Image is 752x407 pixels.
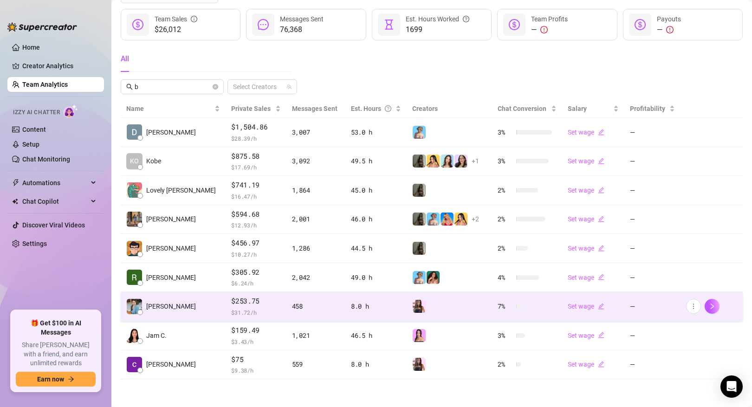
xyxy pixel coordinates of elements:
[231,192,280,201] span: $ 16.47 /h
[598,332,604,338] span: edit
[624,205,681,234] td: —
[68,376,74,382] span: arrow-right
[231,325,280,336] span: $159.49
[22,141,39,148] a: Setup
[498,272,512,283] span: 4 %
[16,319,96,337] span: 🎁 Get $100 in AI Messages
[64,104,78,118] img: AI Chatter
[598,245,604,252] span: edit
[498,359,512,369] span: 2 %
[454,213,467,226] img: Jocelyn
[630,105,665,112] span: Profitability
[231,162,280,172] span: $ 17.69 /h
[127,212,142,227] img: Marjorie Berces
[292,301,340,311] div: 458
[22,155,70,163] a: Chat Monitoring
[231,134,280,143] span: $ 28.39 /h
[146,272,196,283] span: [PERSON_NAME]
[146,330,167,341] span: Jam C.
[441,213,454,226] img: Ashley
[427,271,440,284] img: Jasmine
[720,375,743,398] div: Open Intercom Messenger
[351,243,401,253] div: 44.5 h
[413,358,426,371] img: Isla
[146,214,196,224] span: [PERSON_NAME]
[498,127,512,137] span: 3 %
[12,198,18,205] img: Chat Copilot
[509,19,520,30] span: dollar-circle
[351,214,401,224] div: 46.0 h
[568,303,604,310] a: Set wageedit
[132,19,143,30] span: dollar-circle
[598,361,604,368] span: edit
[292,105,337,112] span: Messages Sent
[351,301,401,311] div: 8.0 h
[351,156,401,166] div: 49.5 h
[709,303,715,310] span: right
[146,301,196,311] span: [PERSON_NAME]
[540,26,548,33] span: exclamation-circle
[351,185,401,195] div: 45.0 h
[22,44,40,51] a: Home
[498,214,512,224] span: 2 %
[13,108,60,117] span: Izzy AI Chatter
[568,215,604,223] a: Set wageedit
[231,238,280,249] span: $456.97
[22,240,47,247] a: Settings
[127,270,142,285] img: Riza Joy Barrer…
[22,126,46,133] a: Content
[146,127,196,137] span: [PERSON_NAME]
[385,103,391,114] span: question-circle
[498,301,512,311] span: 7 %
[351,359,401,369] div: 8.0 h
[126,84,133,90] span: search
[146,359,196,369] span: [PERSON_NAME]
[531,15,568,23] span: Team Profits
[231,366,280,375] span: $ 9.38 /h
[624,234,681,263] td: —
[666,26,674,33] span: exclamation-circle
[22,221,85,229] a: Discover Viral Videos
[231,354,280,365] span: $75
[121,100,226,118] th: Name
[292,214,340,224] div: 2,001
[624,118,681,147] td: —
[126,103,213,114] span: Name
[427,213,440,226] img: Vanessa
[568,274,604,281] a: Set wageedit
[624,263,681,292] td: —
[472,214,479,224] span: + 2
[413,329,426,342] img: Rynn
[498,243,512,253] span: 2 %
[624,147,681,176] td: —
[127,124,142,140] img: Dale Jacolba
[598,158,604,164] span: edit
[213,84,218,90] span: close-circle
[146,185,216,195] span: Lovely [PERSON_NAME]
[16,341,96,368] span: Share [PERSON_NAME] with a friend, and earn unlimited rewards
[657,24,681,35] div: —
[690,303,697,310] span: more
[292,156,340,166] div: 3,092
[146,156,161,166] span: Kobe
[351,330,401,341] div: 46.5 h
[351,103,394,114] div: Est. Hours
[406,14,469,24] div: Est. Hours Worked
[155,14,197,24] div: Team Sales
[568,105,587,112] span: Salary
[413,300,426,313] img: Isla
[598,303,604,310] span: edit
[231,250,280,259] span: $ 10.27 /h
[568,245,604,252] a: Set wageedit
[413,155,426,168] img: Brandy
[231,267,280,278] span: $305.92
[231,296,280,307] span: $253.75
[531,24,568,35] div: —
[568,187,604,194] a: Set wageedit
[231,105,271,112] span: Private Sales
[130,156,139,166] span: KO
[135,82,211,92] input: Search members
[12,179,19,187] span: thunderbolt
[624,321,681,350] td: —
[292,330,340,341] div: 1,021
